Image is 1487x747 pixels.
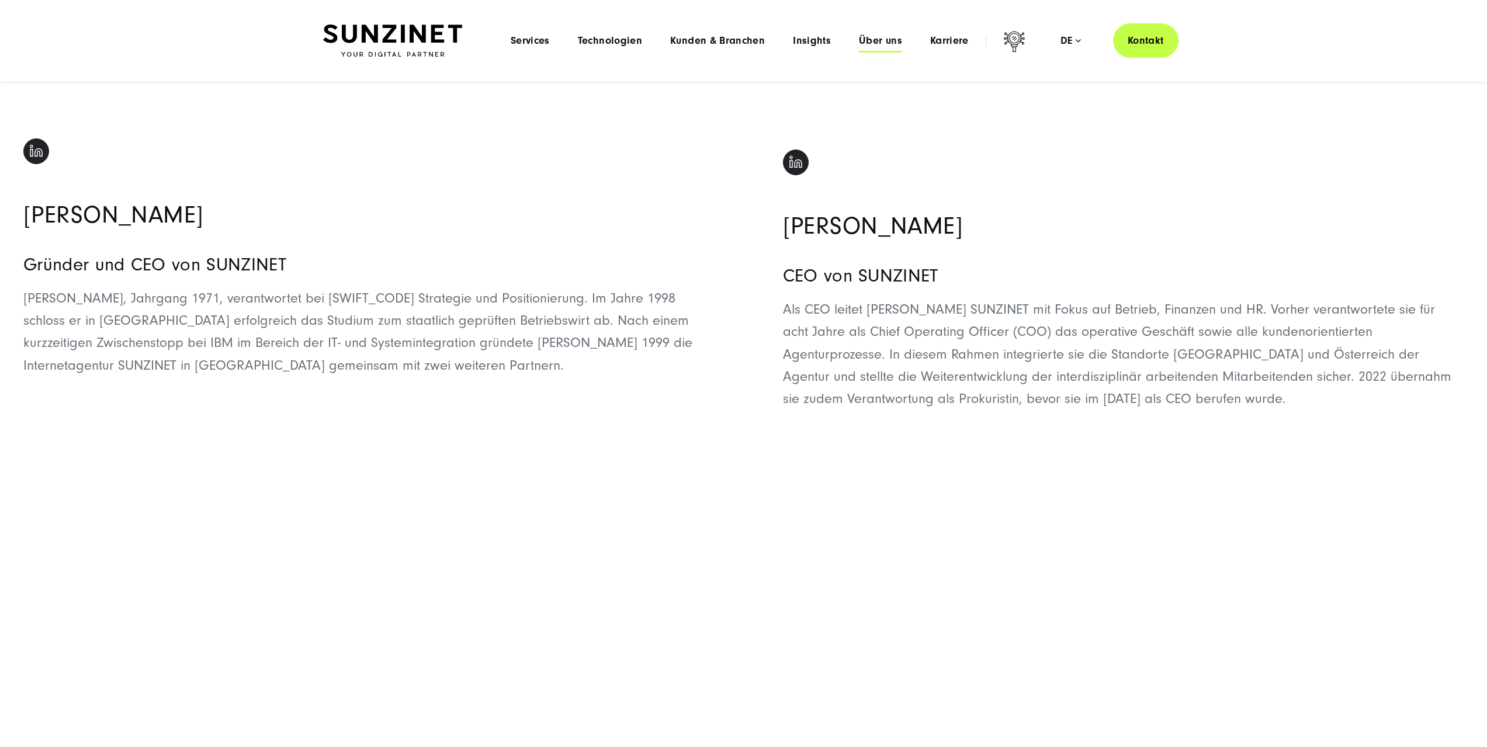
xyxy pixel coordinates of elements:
[23,290,692,373] span: [PERSON_NAME], Jahrgang 1971, verantwortet bei [SWIFT_CODE] Strategie und Positionierung. Im Jahr...
[783,151,809,187] a: linkedin-black
[23,138,49,164] img: linkedin-black
[793,35,831,47] a: Insights
[23,140,49,176] a: linkedin-black
[783,265,1464,287] h3: CEO von SUNZINET
[23,253,704,276] h3: Gründer und CEO von SUNZINET
[859,35,902,47] a: Über uns
[323,25,462,57] img: SUNZINET Full Service Digital Agentur
[1060,35,1081,47] div: de
[23,201,704,230] h2: [PERSON_NAME]
[930,35,969,47] a: Karriere
[670,35,765,47] a: Kunden & Branchen
[783,212,1464,241] h2: [PERSON_NAME]
[578,35,642,47] a: Technologien
[783,150,809,175] img: linkedin-black
[783,298,1464,411] p: Als CEO leitet [PERSON_NAME] SUNZINET mit Fokus auf Betrieb, Finanzen und HR. Vorher verantwortet...
[511,35,550,47] a: Services
[1113,23,1178,58] a: Kontakt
